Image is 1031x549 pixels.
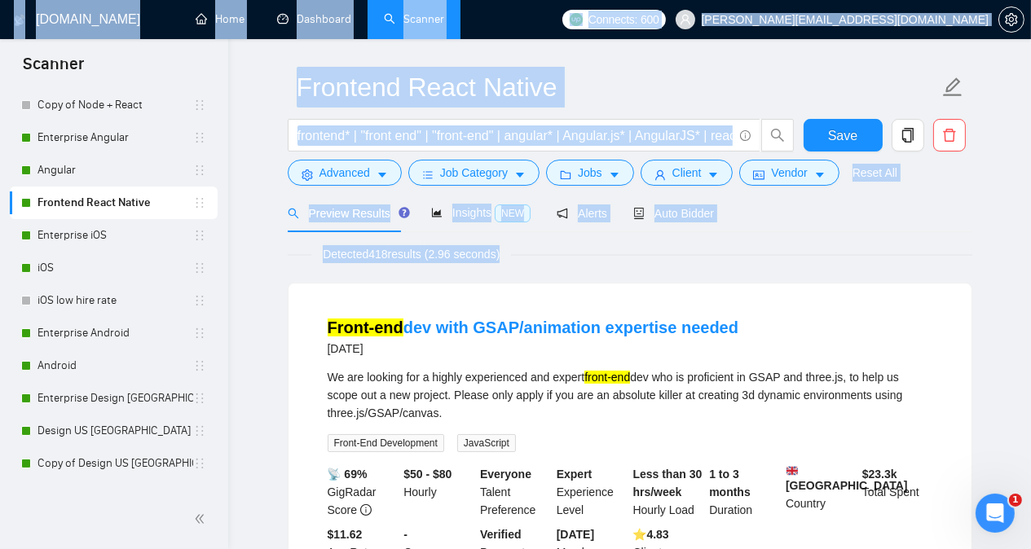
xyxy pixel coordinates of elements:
[297,125,733,146] input: Search Freelance Jobs...
[37,121,193,154] a: Enterprise Angular
[933,119,966,152] button: delete
[297,67,939,108] input: Scanner name...
[277,12,351,26] a: dashboardDashboard
[193,229,206,242] span: holder
[477,465,553,519] div: Talent Preference
[10,219,218,252] li: Enterprise iOS
[194,511,210,527] span: double-left
[193,392,206,405] span: holder
[553,465,630,519] div: Experience Level
[892,128,923,143] span: copy
[934,128,965,143] span: delete
[633,207,714,220] span: Auto Bidder
[37,317,193,349] a: Enterprise Android
[37,219,193,252] a: Enterprise iOS
[10,317,218,349] li: Enterprise Android
[814,169,826,181] span: caret-down
[37,349,193,382] a: Android
[10,349,218,382] li: Android
[672,164,702,182] span: Client
[609,169,620,181] span: caret-down
[892,119,924,152] button: copy
[786,465,908,492] b: [GEOGRAPHIC_DATA]
[633,468,703,498] b: Less than 30 hrs/week
[397,205,412,220] div: Tooltip anchor
[400,465,477,519] div: Hourly
[804,119,883,152] button: Save
[10,154,218,187] li: Angular
[786,465,798,477] img: 🇬🇧
[37,382,193,415] a: Enterprise Design [GEOGRAPHIC_DATA] [GEOGRAPHIC_DATA]
[641,160,734,186] button: userClientcaret-down
[193,196,206,209] span: holder
[495,204,531,222] span: NEW
[193,359,206,372] span: holder
[998,7,1024,33] button: setting
[557,207,607,220] span: Alerts
[560,169,571,181] span: folder
[546,160,634,186] button: folderJobscaret-down
[457,434,516,452] span: JavaScript
[193,261,206,274] span: holder
[740,130,751,141] span: info-circle
[193,164,206,177] span: holder
[360,504,372,516] span: info-circle
[10,252,218,284] li: iOS
[10,480,218,512] li: Enterprise Design Europe UK other countries
[709,468,751,498] b: 1 to 3 months
[193,131,206,144] span: holder
[10,382,218,415] li: Enterprise Design US Canada
[584,371,630,384] mark: front-end
[514,169,526,181] span: caret-down
[37,284,193,317] a: iOS low hire rate
[680,14,691,25] span: user
[706,465,782,519] div: Duration
[739,160,839,186] button: idcardVendorcaret-down
[37,252,193,284] a: iOS
[633,208,645,219] span: robot
[440,164,508,182] span: Job Category
[999,13,1024,26] span: setting
[762,128,793,143] span: search
[782,465,859,519] div: Country
[10,52,97,86] span: Scanner
[853,164,897,182] a: Reset All
[630,465,707,519] div: Hourly Load
[10,187,218,219] li: Frontend React Native
[480,528,522,541] b: Verified
[10,284,218,317] li: iOS low hire rate
[37,480,193,512] a: Enterprise Design [GEOGRAPHIC_DATA] [GEOGRAPHIC_DATA] other countries
[328,318,403,336] mark: Front-end
[654,169,666,181] span: user
[10,415,218,447] li: Design US Canada
[557,208,568,219] span: notification
[288,207,405,220] span: Preview Results
[859,465,936,519] div: Total Spent
[328,528,363,541] b: $11.62
[196,12,245,26] a: homeHome
[761,119,794,152] button: search
[324,465,401,519] div: GigRadar Score
[193,327,206,340] span: holder
[557,468,593,481] b: Expert
[771,164,807,182] span: Vendor
[570,13,583,26] img: upwork-logo.png
[707,169,719,181] span: caret-down
[403,528,408,541] b: -
[828,125,857,146] span: Save
[37,187,193,219] a: Frontend React Native
[328,339,739,358] div: [DATE]
[408,160,540,186] button: barsJob Categorycaret-down
[10,89,218,121] li: Copy of Node + React
[328,434,444,452] span: Front-End Development
[633,528,669,541] b: ⭐️ 4.83
[14,7,25,33] img: logo
[37,154,193,187] a: Angular
[976,494,1015,533] iframe: Intercom live chat
[480,468,531,481] b: Everyone
[328,368,932,422] div: We are looking for a highly experienced and expert dev who is proficient in GSAP and three.js, to...
[328,318,739,336] a: Front-enddev with GSAP/animation expertise needed
[37,447,193,480] a: Copy of Design US [GEOGRAPHIC_DATA]
[311,245,511,263] span: Detected 418 results (2.96 seconds)
[578,164,602,182] span: Jobs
